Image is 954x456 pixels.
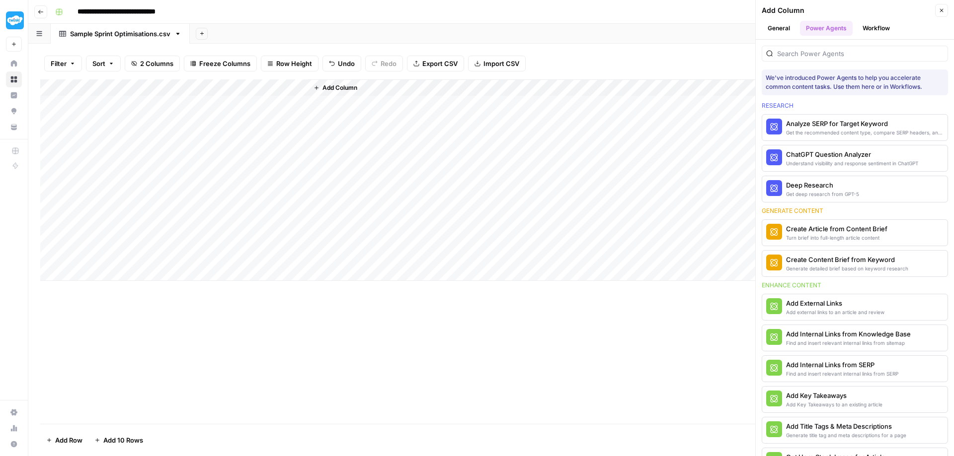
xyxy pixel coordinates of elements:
button: Power Agents [800,21,853,36]
button: Add Internal Links from SERPFind and insert relevant internal links from SERP [762,356,948,382]
a: Home [6,56,22,71]
button: Add Internal Links from Knowledge BaseFind and insert relevant internal links from sitemap [762,325,948,351]
div: Create Article from Content Brief [786,224,887,234]
a: Settings [6,404,22,420]
span: Redo [381,59,397,68]
a: Sample Sprint Optimisations.csv [51,24,190,44]
button: Add Row [40,432,88,448]
button: Export CSV [407,56,464,71]
button: Redo [365,56,403,71]
button: General [762,21,796,36]
button: Row Height [261,56,318,71]
img: tab_domain_overview_orange.svg [29,58,37,65]
span: Export CSV [422,59,458,68]
img: Twinkl Logo [6,11,24,29]
div: ChatGPT Question Analyzer [786,149,918,159]
a: Usage [6,420,22,436]
div: Generate content [762,206,948,215]
div: Domain Overview [40,59,89,65]
div: Deep Research [786,180,859,190]
div: Add External Links [786,298,884,308]
div: Generate detailed brief based on keyword research [786,264,908,272]
div: Sample Sprint Optimisations.csv [70,29,170,39]
input: Search Power Agents [777,49,944,59]
img: website_grey.svg [16,26,24,34]
a: Browse [6,71,22,87]
a: Insights [6,87,22,103]
button: Add External LinksAdd external links to an article and review [762,294,948,320]
div: Domain: [DOMAIN_NAME] [26,26,109,34]
button: Create Article from Content BriefTurn brief into full-length article content [762,220,948,246]
button: Undo [322,56,361,71]
button: Workflow [857,21,896,36]
div: We've introduced Power Agents to help you accelerate common content tasks. Use them here or in Wo... [766,73,944,91]
div: Generate title tag and meta descriptions for a page [786,431,906,439]
div: Add Internal Links from SERP [786,360,898,370]
a: Opportunities [6,103,22,119]
span: Add 10 Rows [103,435,143,445]
div: Find and insert relevant internal links from sitemap [786,339,911,347]
span: Import CSV [483,59,519,68]
button: 2 Columns [125,56,180,71]
span: Undo [338,59,355,68]
div: Find and insert relevant internal links from SERP [786,370,898,378]
div: Create Content Brief from Keyword [786,255,908,264]
div: Add Key Takeaways [786,391,882,400]
div: Turn brief into full-length article content [786,234,887,242]
button: Create Content Brief from KeywordGenerate detailed brief based on keyword research [762,251,948,276]
div: Understand visibility and response sentiment in ChatGPT [786,159,918,167]
button: Analyze SERP for Target KeywordGet the recommended content type, compare SERP headers, and analyz... [762,115,948,140]
button: ChatGPT Question AnalyzerUnderstand visibility and response sentiment in ChatGPT [762,145,948,171]
button: Add Key TakeawaysAdd Key Takeaways to an existing article [762,387,948,412]
button: Freeze Columns [184,56,257,71]
button: Add Title Tags & Meta DescriptionsGenerate title tag and meta descriptions for a page [762,417,948,443]
div: Keywords by Traffic [111,59,164,65]
span: Add Row [55,435,82,445]
div: Get deep research from GPT-5 [786,190,859,198]
button: Import CSV [468,56,526,71]
button: Workspace: Twinkl [6,8,22,33]
a: Your Data [6,119,22,135]
span: 2 Columns [140,59,173,68]
button: Filter [44,56,82,71]
div: Analyze SERP for Target Keyword [786,119,944,129]
div: Add Key Takeaways to an existing article [786,400,882,408]
div: Research [762,101,948,110]
span: Sort [92,59,105,68]
button: Help + Support [6,436,22,452]
button: Add Column [310,81,361,94]
span: Row Height [276,59,312,68]
span: Add Column [322,83,357,92]
button: Deep ResearchGet deep research from GPT-5 [762,176,948,202]
button: Sort [86,56,121,71]
div: Get the recommended content type, compare SERP headers, and analyze SERP patterns [786,129,944,136]
button: Add 10 Rows [88,432,149,448]
img: tab_keywords_by_traffic_grey.svg [100,58,108,65]
div: Add Internal Links from Knowledge Base [786,329,911,339]
div: Add external links to an article and review [786,308,884,316]
span: Filter [51,59,67,68]
div: Enhance content [762,281,948,290]
div: v 4.0.25 [28,16,49,24]
span: Freeze Columns [199,59,250,68]
img: logo_orange.svg [16,16,24,24]
div: Add Title Tags & Meta Descriptions [786,421,906,431]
